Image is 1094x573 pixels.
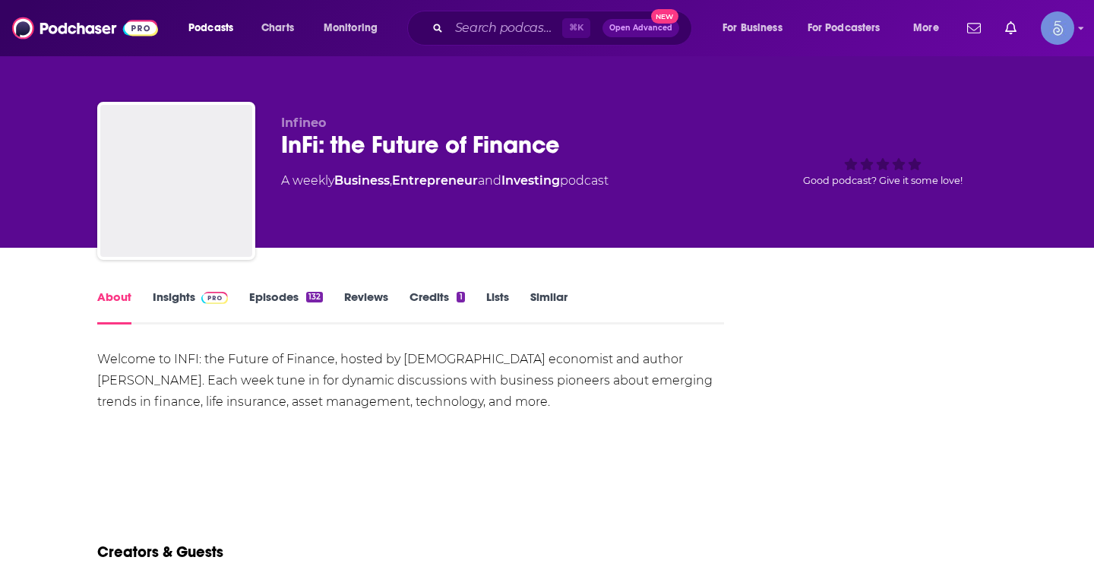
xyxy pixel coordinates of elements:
a: About [97,290,131,324]
a: Business [334,173,390,188]
span: , [390,173,392,188]
div: Welcome to INFI: the Future of Finance, hosted by [DEMOGRAPHIC_DATA] economist and author [PERSON... [97,349,724,413]
button: open menu [178,16,253,40]
a: InsightsPodchaser Pro [153,290,228,324]
span: New [651,9,678,24]
div: Search podcasts, credits, & more... [422,11,707,46]
span: Podcasts [188,17,233,39]
div: Good podcast? Give it some love! [769,116,997,210]
a: Reviews [344,290,388,324]
a: Show notifications dropdown [961,15,987,41]
span: Open Advanced [609,24,672,32]
img: Podchaser - Follow, Share and Rate Podcasts [12,14,158,43]
input: Search podcasts, credits, & more... [449,16,562,40]
span: Logged in as Spiral5-G1 [1041,11,1074,45]
span: For Business [722,17,783,39]
span: ⌘ K [562,18,590,38]
a: Similar [530,290,568,324]
a: Credits1 [409,290,464,324]
button: open menu [798,16,903,40]
a: Episodes132 [249,290,323,324]
button: Open AdvancedNew [602,19,679,37]
div: 1 [457,292,464,302]
button: Show profile menu [1041,11,1074,45]
span: Monitoring [324,17,378,39]
span: and [478,173,501,188]
a: Entrepreneur [392,173,478,188]
a: Investing [501,173,560,188]
button: open menu [712,16,802,40]
span: For Podcasters [808,17,881,39]
img: Podchaser Pro [201,292,228,304]
span: Charts [261,17,294,39]
a: Charts [251,16,303,40]
div: A weekly podcast [281,172,609,190]
a: Show notifications dropdown [999,15,1023,41]
div: 132 [306,292,323,302]
span: More [913,17,939,39]
span: Good podcast? Give it some love! [803,175,963,186]
img: User Profile [1041,11,1074,45]
button: open menu [313,16,397,40]
a: Lists [486,290,509,324]
button: open menu [903,16,958,40]
span: Infineo [281,116,326,130]
h2: Creators & Guests [97,543,223,562]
